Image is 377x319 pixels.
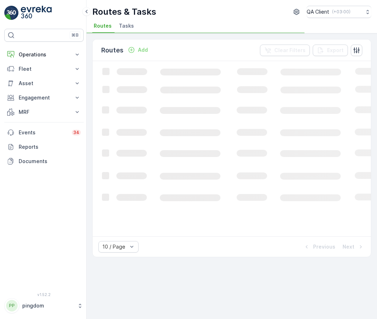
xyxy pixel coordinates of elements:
p: Add [138,46,148,54]
img: logo [4,6,19,20]
p: MRF [19,108,69,116]
div: PP [6,300,18,311]
a: Reports [4,140,84,154]
p: pingdom [22,302,74,309]
img: logo_light-DOdMpM7g.png [21,6,52,20]
span: v 1.52.2 [4,292,84,297]
p: Engagement [19,94,69,101]
span: Tasks [119,22,134,29]
p: Previous [313,243,335,250]
a: Events34 [4,125,84,140]
p: Documents [19,158,81,165]
button: Engagement [4,91,84,105]
button: QA Client(+03:00) [307,6,371,18]
p: Clear Filters [274,47,306,54]
p: Fleet [19,65,69,73]
p: Events [19,129,68,136]
p: 34 [73,130,79,135]
button: PPpingdom [4,298,84,313]
p: ( +03:00 ) [332,9,350,15]
button: Fleet [4,62,84,76]
p: Routes & Tasks [92,6,156,18]
p: Operations [19,51,69,58]
p: Reports [19,143,81,151]
button: MRF [4,105,84,119]
button: Export [313,45,348,56]
button: Clear Filters [260,45,310,56]
p: Next [343,243,354,250]
button: Previous [302,242,336,251]
p: QA Client [307,8,329,15]
p: Export [327,47,344,54]
button: Next [342,242,365,251]
p: Asset [19,80,69,87]
span: Routes [94,22,112,29]
p: ⌘B [71,32,79,38]
button: Operations [4,47,84,62]
a: Documents [4,154,84,168]
button: Asset [4,76,84,91]
button: Add [125,46,151,54]
p: Routes [101,45,124,55]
